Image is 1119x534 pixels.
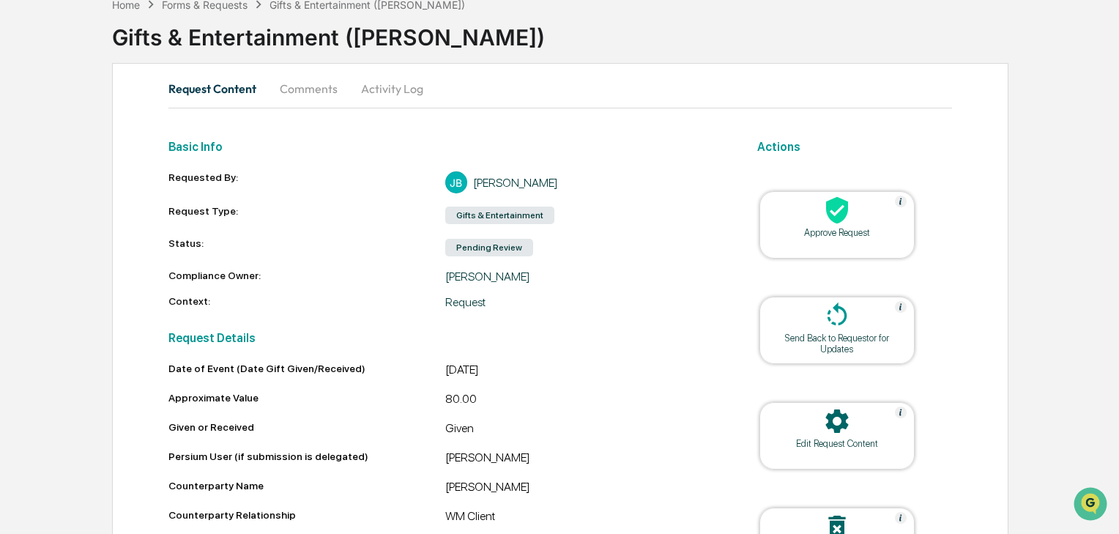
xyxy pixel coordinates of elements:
[168,270,445,283] div: Compliance Owner:
[168,205,445,226] div: Request Type:
[445,295,722,309] div: Request
[445,171,467,193] div: JB
[29,185,94,199] span: Preclearance
[100,179,187,205] a: 🗄️Attestations
[445,480,722,497] div: [PERSON_NAME]
[106,186,118,198] div: 🗄️
[15,214,26,226] div: 🔎
[249,116,267,134] button: Start new chat
[445,392,722,409] div: 80.00
[771,227,903,238] div: Approve Request
[15,31,267,54] p: How can we help?
[112,12,1119,51] div: Gifts & Entertainment ([PERSON_NAME])
[168,171,445,193] div: Requested By:
[15,186,26,198] div: 🖐️
[445,509,722,527] div: WM Client
[168,480,445,492] div: Counterparty Name
[168,363,445,374] div: Date of Event (Date Gift Given/Received)
[445,363,722,380] div: [DATE]
[895,512,907,524] img: Help
[445,421,722,439] div: Given
[168,450,445,462] div: Persium User (if submission is delegated)
[9,179,100,205] a: 🖐️Preclearance
[473,176,558,190] div: [PERSON_NAME]
[50,112,240,127] div: Start new chat
[168,140,722,154] h2: Basic Info
[15,112,41,138] img: 1746055101610-c473b297-6a78-478c-a979-82029cc54cd1
[771,333,903,355] div: Send Back to Requestor for Updates
[168,509,445,521] div: Counterparty Relationship
[445,239,533,256] div: Pending Review
[757,140,952,154] h2: Actions
[895,196,907,207] img: Help
[268,71,349,106] button: Comments
[29,212,92,227] span: Data Lookup
[168,71,268,106] button: Request Content
[168,421,445,433] div: Given or Received
[168,331,722,345] h2: Request Details
[50,127,185,138] div: We're available if you need us!
[103,248,177,259] a: Powered byPylon
[1072,486,1112,525] iframe: Open customer support
[445,450,722,468] div: [PERSON_NAME]
[168,71,952,106] div: secondary tabs example
[146,248,177,259] span: Pylon
[445,270,722,283] div: [PERSON_NAME]
[895,301,907,313] img: Help
[121,185,182,199] span: Attestations
[168,295,445,309] div: Context:
[168,392,445,404] div: Approximate Value
[895,407,907,418] img: Help
[771,438,903,449] div: Edit Request Content
[445,207,554,224] div: Gifts & Entertainment
[9,207,98,233] a: 🔎Data Lookup
[168,237,445,258] div: Status:
[349,71,435,106] button: Activity Log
